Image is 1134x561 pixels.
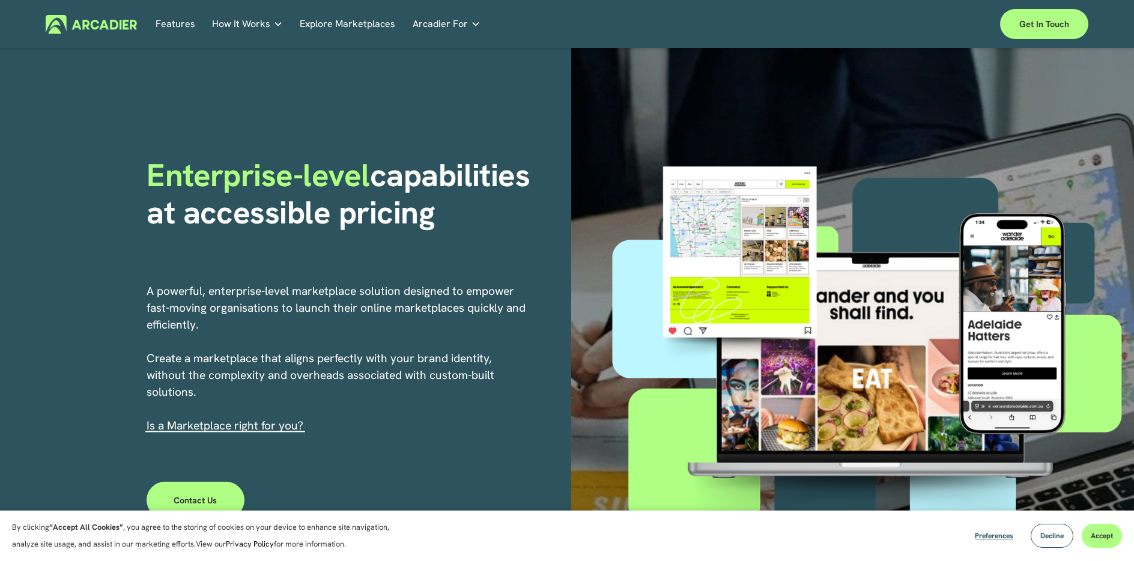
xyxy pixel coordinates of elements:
[150,418,303,433] a: s a Marketplace right for you?
[147,283,527,434] p: A powerful, enterprise-level marketplace solution designed to empower fast-moving organisations t...
[300,15,395,34] a: Explore Marketplaces
[12,519,402,553] p: By clicking , you agree to the storing of cookies on your device to enhance site navigation, anal...
[413,16,468,32] span: Arcadier For
[1031,524,1073,548] button: Decline
[975,531,1013,541] span: Preferences
[1082,524,1122,548] button: Accept
[1040,531,1064,541] span: Decline
[413,15,481,34] a: folder dropdown
[49,522,123,532] strong: “Accept All Cookies”
[212,16,270,32] span: How It Works
[147,154,538,233] strong: capabilities at accessible pricing
[226,539,274,549] a: Privacy Policy
[1091,531,1113,541] span: Accept
[156,15,195,34] a: Features
[147,482,244,518] a: Contact Us
[1000,9,1088,39] a: Get in touch
[147,418,303,433] span: I
[46,15,138,34] img: Arcadier
[212,15,283,34] a: folder dropdown
[147,154,370,196] span: Enterprise-level
[966,524,1022,548] button: Preferences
